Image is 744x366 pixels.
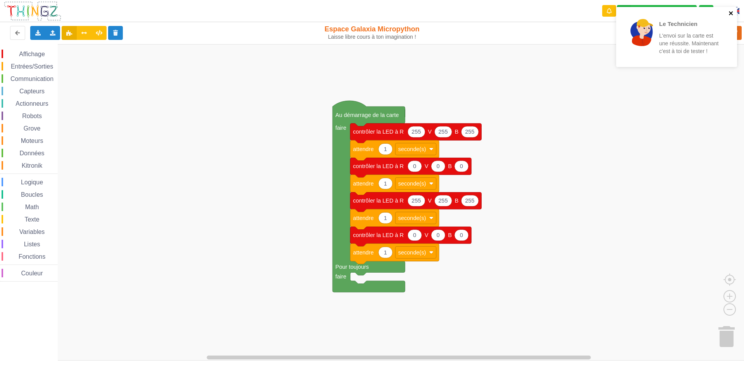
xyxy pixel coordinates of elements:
[617,5,697,17] div: Ta base fonctionne bien !
[19,150,46,156] span: Données
[17,253,46,260] span: Fonctions
[384,180,387,187] text: 1
[455,129,459,135] text: B
[18,88,46,95] span: Capteurs
[384,146,387,152] text: 1
[10,63,54,70] span: Entrées/Sorties
[353,249,374,256] text: attendre
[20,270,44,277] span: Couleur
[398,215,426,221] text: seconde(s)
[23,241,41,247] span: Listes
[438,129,448,135] text: 255
[437,232,440,238] text: 0
[353,198,404,204] text: contrôler la LED à R
[307,25,437,40] div: Espace Galaxia Micropython
[353,180,374,187] text: attendre
[3,1,62,21] img: thingz_logo.png
[398,249,426,256] text: seconde(s)
[353,232,404,238] text: contrôler la LED à R
[20,191,44,198] span: Boucles
[425,163,429,169] text: V
[20,179,44,186] span: Logique
[448,232,452,238] text: B
[307,34,437,40] div: Laisse libre cours à ton imagination !
[384,215,387,221] text: 1
[21,113,43,119] span: Robots
[413,232,416,238] text: 0
[448,163,452,169] text: B
[460,232,463,238] text: 0
[335,124,346,131] text: faire
[353,215,374,221] text: attendre
[465,198,474,204] text: 255
[22,125,42,132] span: Grove
[659,32,720,55] p: L'envoi sur la carte est une réussite. Maintenant c'est à toi de tester !
[335,264,369,270] text: Pour toujours
[18,229,46,235] span: Variables
[460,163,463,169] text: 0
[413,163,416,169] text: 0
[412,129,421,135] text: 255
[23,216,40,223] span: Texte
[384,249,387,256] text: 1
[428,129,432,135] text: V
[398,180,426,187] text: seconde(s)
[335,112,399,118] text: Au démarrage de la carte
[428,198,432,204] text: V
[438,198,448,204] text: 255
[659,20,720,28] p: Le Technicien
[353,163,404,169] text: contrôler la LED à R
[728,10,734,17] button: close
[425,232,429,238] text: V
[465,129,474,135] text: 255
[9,76,55,82] span: Communication
[437,163,440,169] text: 0
[14,100,50,107] span: Actionneurs
[18,51,46,57] span: Affichage
[353,146,374,152] text: attendre
[412,198,421,204] text: 255
[455,198,459,204] text: B
[398,146,426,152] text: seconde(s)
[335,273,346,280] text: faire
[21,162,43,169] span: Kitronik
[24,204,40,210] span: Math
[353,129,404,135] text: contrôler la LED à R
[20,137,45,144] span: Moteurs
